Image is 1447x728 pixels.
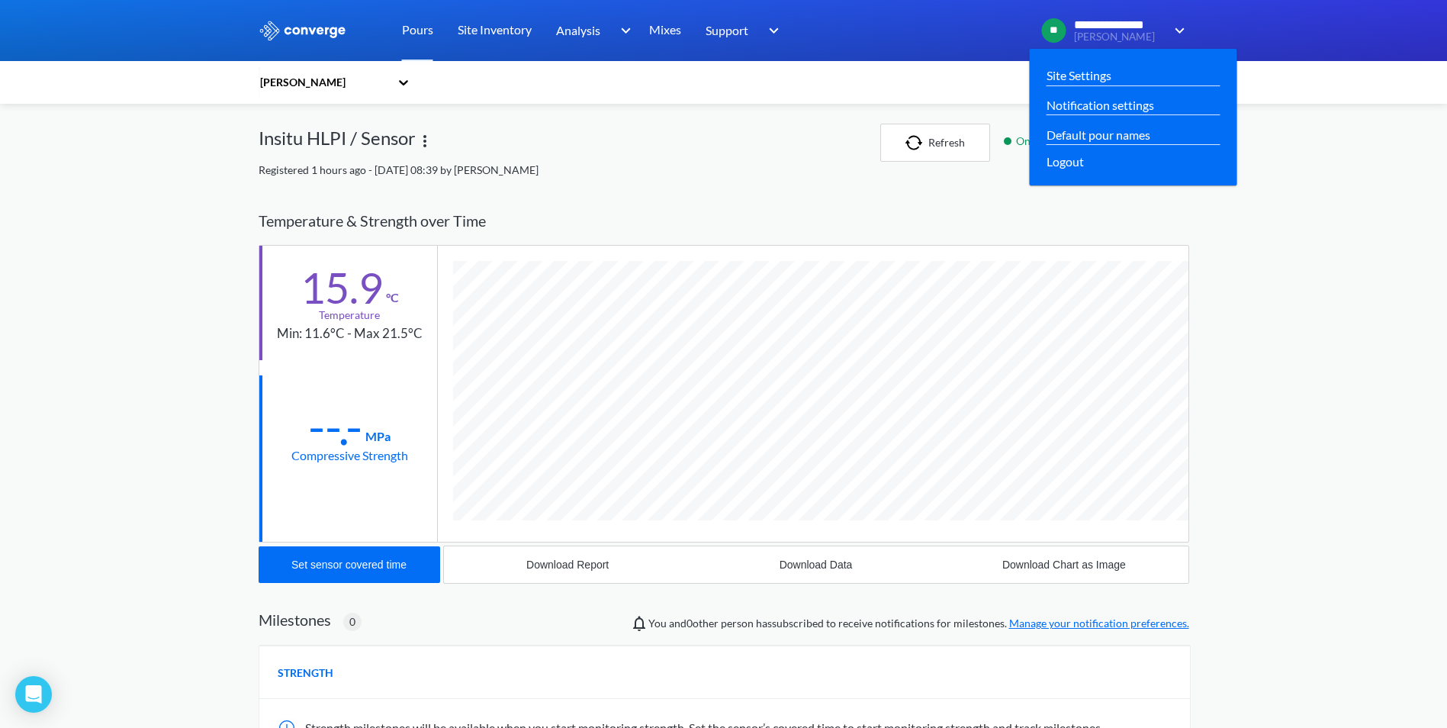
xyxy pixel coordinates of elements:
[1047,152,1084,171] span: Logout
[706,21,748,40] span: Support
[1165,21,1189,40] img: downArrow.svg
[308,407,362,446] div: --.-
[648,615,1189,632] span: You and person has subscribed to receive notifications for milestones.
[905,135,928,150] img: icon-refresh.svg
[259,610,331,629] h2: Milestones
[780,559,853,571] div: Download Data
[556,21,600,40] span: Analysis
[630,614,648,633] img: notifications-icon.svg
[610,21,635,40] img: downArrow.svg
[416,132,434,150] img: more.svg
[1047,95,1154,114] a: Notification settings
[1009,617,1189,630] a: Manage your notification preferences.
[759,21,783,40] img: downArrow.svg
[15,676,52,713] div: Open Intercom Messenger
[1047,66,1111,85] a: Site Settings
[277,324,423,344] div: Min: 11.6°C - Max 21.5°C
[259,197,1189,245] div: Temperature & Strength over Time
[278,665,333,681] span: STRENGTH
[1074,31,1164,43] span: [PERSON_NAME]
[259,74,390,91] div: [PERSON_NAME]
[349,614,355,630] span: 0
[444,546,692,583] button: Download Report
[259,21,347,40] img: logo_ewhite.svg
[259,163,539,176] span: Registered 1 hours ago - [DATE] 08:39 by [PERSON_NAME]
[291,559,407,571] div: Set sensor covered time
[291,446,408,465] div: Compressive Strength
[687,617,719,630] span: 0 other
[1047,125,1150,144] a: Default pour names
[259,124,416,162] div: Insitu HLPI / Sensor
[1016,133,1053,150] span: Online
[319,307,380,324] div: Temperature
[692,546,940,583] button: Download Data
[259,546,440,583] button: Set sensor covered time
[526,559,609,571] div: Download Report
[996,133,1189,150] div: Last read 5 minutes ago
[301,269,383,307] div: 15.9
[1002,559,1126,571] div: Download Chart as Image
[880,124,990,162] button: Refresh
[940,546,1188,583] button: Download Chart as Image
